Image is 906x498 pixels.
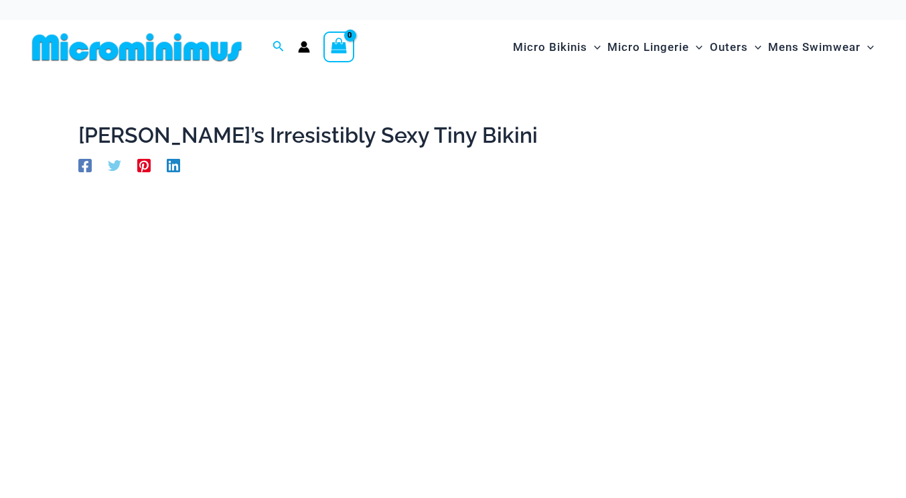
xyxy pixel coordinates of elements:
a: Twitter [108,158,121,172]
span: Mens Swimwear [768,30,860,64]
a: Pinterest [137,158,151,172]
a: View Shopping Cart, empty [323,32,354,62]
img: MM SHOP LOGO FLAT [27,32,247,62]
a: Search icon link [273,39,285,56]
a: OutersMenu ToggleMenu Toggle [706,27,765,68]
a: Micro BikinisMenu ToggleMenu Toggle [510,27,604,68]
span: Micro Bikinis [513,30,587,64]
span: Micro Lingerie [607,30,689,64]
h1: [PERSON_NAME]’s Irresistibly Sexy Tiny Bikini [78,123,828,148]
a: Micro LingerieMenu ToggleMenu Toggle [604,27,706,68]
span: Menu Toggle [860,30,874,64]
a: Mens SwimwearMenu ToggleMenu Toggle [765,27,877,68]
a: Facebook [78,158,92,172]
a: Account icon link [298,41,310,53]
nav: Site Navigation [508,25,879,70]
span: Menu Toggle [748,30,761,64]
span: Outers [710,30,748,64]
span: Menu Toggle [587,30,601,64]
a: Linkedin [167,158,180,172]
span: Menu Toggle [689,30,702,64]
